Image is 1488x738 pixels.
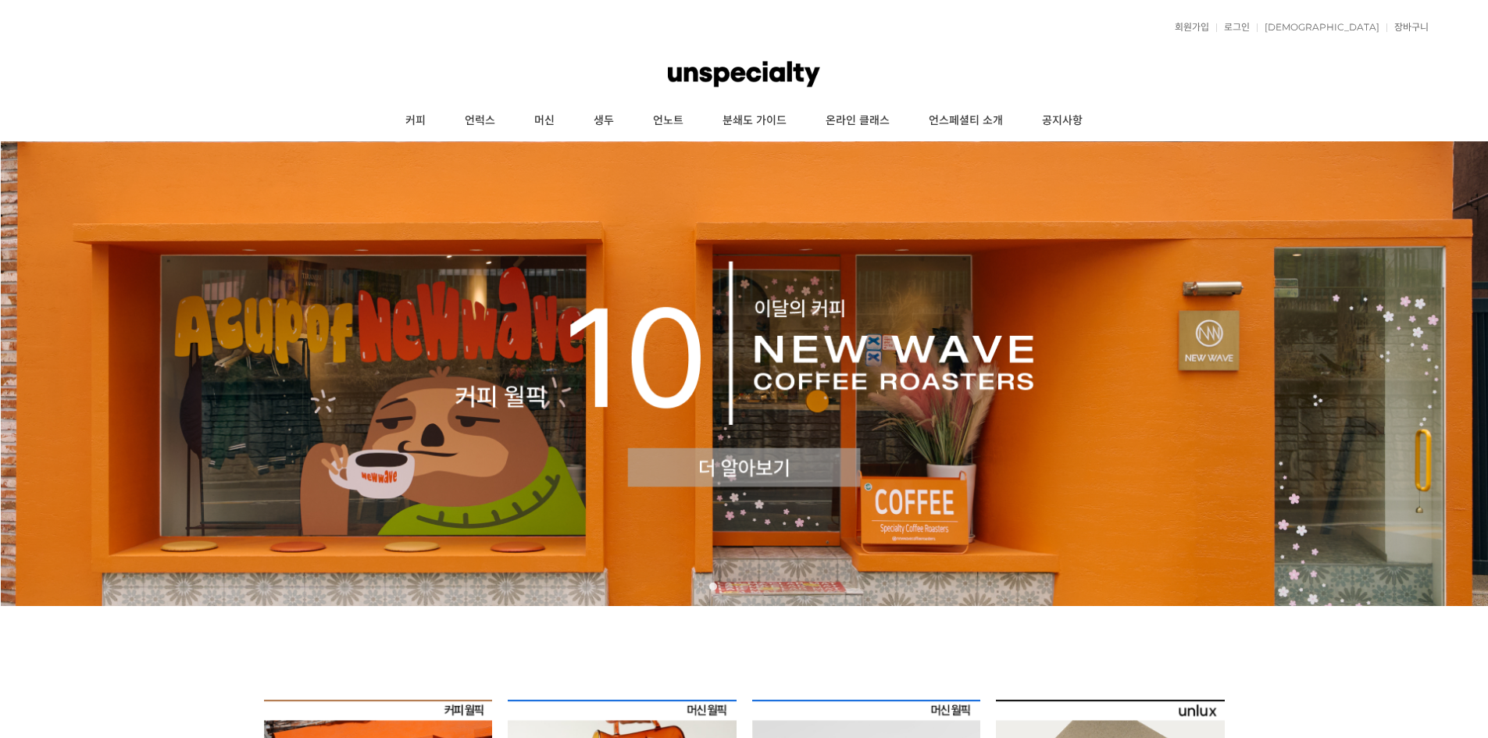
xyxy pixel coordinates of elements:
[668,51,819,98] img: 언스페셜티 몰
[633,102,703,141] a: 언노트
[1257,23,1379,32] a: [DEMOGRAPHIC_DATA]
[703,102,806,141] a: 분쇄도 가이드
[740,583,748,590] a: 3
[909,102,1022,141] a: 언스페셜티 소개
[574,102,633,141] a: 생두
[806,102,909,141] a: 온라인 클래스
[1216,23,1250,32] a: 로그인
[772,583,780,590] a: 5
[1386,23,1429,32] a: 장바구니
[725,583,733,590] a: 2
[709,583,717,590] a: 1
[445,102,515,141] a: 언럭스
[756,583,764,590] a: 4
[1167,23,1209,32] a: 회원가입
[386,102,445,141] a: 커피
[1022,102,1102,141] a: 공지사항
[515,102,574,141] a: 머신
